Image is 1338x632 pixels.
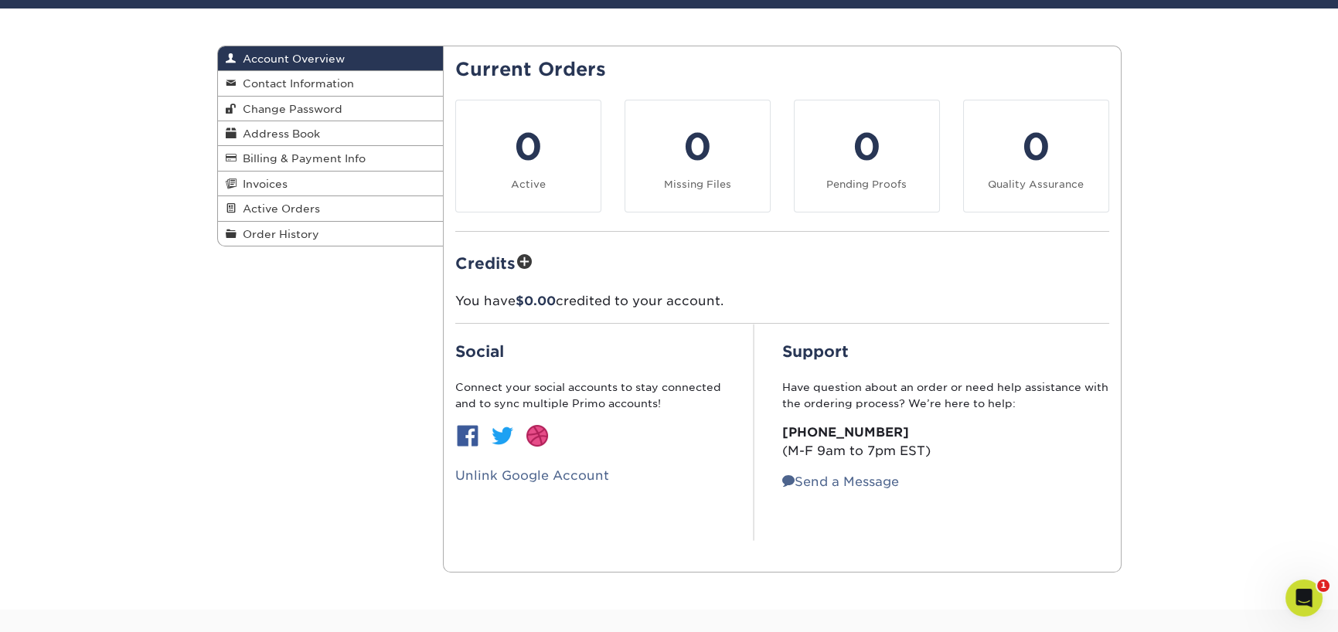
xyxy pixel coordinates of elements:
[782,379,1109,411] p: Have question about an order or need help assistance with the ordering process? We’re here to help:
[1317,579,1329,592] span: 1
[455,59,1109,81] h2: Current Orders
[218,146,444,171] a: Billing & Payment Info
[625,100,771,212] a: 0 Missing Files
[782,342,1109,361] h2: Support
[826,178,907,190] small: Pending Proofs
[218,71,444,96] a: Contact Information
[664,178,731,190] small: Missing Files
[455,342,726,361] h2: Social
[237,178,288,190] span: Invoices
[455,468,609,483] a: Unlink Google Account
[455,100,601,212] a: 0 Active
[218,97,444,121] a: Change Password
[511,178,546,190] small: Active
[525,423,550,448] img: btn-dribbble.jpg
[455,292,1109,311] p: You have credited to your account.
[782,474,899,489] a: Send a Message
[973,119,1099,175] div: 0
[516,294,556,308] span: $0.00
[490,423,515,448] img: btn-twitter.jpg
[794,100,940,212] a: 0 Pending Proofs
[237,228,319,240] span: Order History
[218,172,444,196] a: Invoices
[237,53,345,65] span: Account Overview
[1285,579,1323,617] iframe: Intercom live chat
[237,77,354,90] span: Contact Information
[455,379,726,411] p: Connect your social accounts to stay connected and to sync multiple Primo accounts!
[635,119,761,175] div: 0
[988,178,1084,190] small: Quality Assurance
[237,152,366,165] span: Billing & Payment Info
[218,121,444,146] a: Address Book
[465,119,591,175] div: 0
[455,250,1109,274] h2: Credits
[218,222,444,246] a: Order History
[804,119,930,175] div: 0
[237,127,320,140] span: Address Book
[237,103,342,115] span: Change Password
[237,202,320,215] span: Active Orders
[963,100,1109,212] a: 0 Quality Assurance
[782,425,909,440] strong: [PHONE_NUMBER]
[782,423,1109,460] p: (M-F 9am to 7pm EST)
[218,196,444,221] a: Active Orders
[455,423,480,448] img: btn-facebook.jpg
[218,46,444,71] a: Account Overview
